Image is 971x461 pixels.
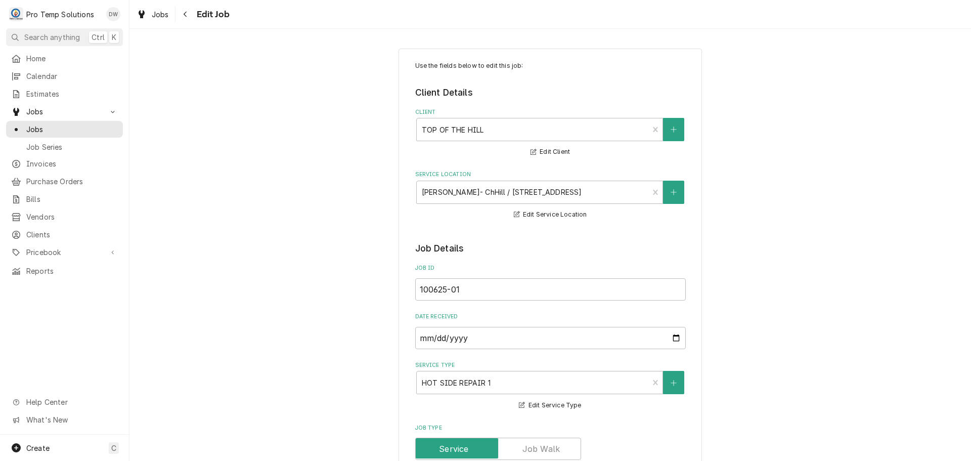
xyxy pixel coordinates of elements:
[6,191,123,207] a: Bills
[26,444,50,452] span: Create
[6,28,123,46] button: Search anythingCtrlK
[133,6,173,23] a: Jobs
[512,208,589,221] button: Edit Service Location
[6,226,123,243] a: Clients
[517,399,583,412] button: Edit Service Type
[663,181,684,204] button: Create New Location
[529,146,571,158] button: Edit Client
[671,189,677,196] svg: Create New Location
[415,242,686,255] legend: Job Details
[112,32,116,43] span: K
[26,71,118,81] span: Calendar
[415,171,686,221] div: Service Location
[415,171,686,179] label: Service Location
[26,124,118,135] span: Jobs
[415,108,686,116] label: Client
[415,424,686,432] label: Job Type
[6,86,123,102] a: Estimates
[178,6,194,22] button: Navigate back
[26,9,94,20] div: Pro Temp Solutions
[415,313,686,321] label: Date Received
[24,32,80,43] span: Search anything
[92,32,105,43] span: Ctrl
[26,414,117,425] span: What's New
[6,50,123,67] a: Home
[9,7,23,21] div: Pro Temp Solutions's Avatar
[6,173,123,190] a: Purchase Orders
[26,247,103,258] span: Pricebook
[663,118,684,141] button: Create New Client
[6,244,123,261] a: Go to Pricebook
[152,9,169,20] span: Jobs
[6,394,123,410] a: Go to Help Center
[111,443,116,453] span: C
[415,108,686,158] div: Client
[106,7,120,21] div: DW
[6,68,123,85] a: Calendar
[26,53,118,64] span: Home
[415,361,686,369] label: Service Type
[6,139,123,155] a: Job Series
[415,61,686,70] p: Use the fields below to edit this job:
[26,106,103,117] span: Jobs
[106,7,120,21] div: Dana Williams's Avatar
[415,264,686,272] label: Job ID
[415,327,686,349] input: yyyy-mm-dd
[194,8,230,21] span: Edit Job
[671,380,677,387] svg: Create New Service
[6,411,123,428] a: Go to What's New
[6,103,123,120] a: Go to Jobs
[26,194,118,204] span: Bills
[663,371,684,394] button: Create New Service
[26,89,118,99] span: Estimates
[6,208,123,225] a: Vendors
[9,7,23,21] div: P
[6,121,123,138] a: Jobs
[415,264,686,300] div: Job ID
[26,397,117,407] span: Help Center
[26,158,118,169] span: Invoices
[415,313,686,349] div: Date Received
[26,266,118,276] span: Reports
[415,86,686,99] legend: Client Details
[26,142,118,152] span: Job Series
[26,229,118,240] span: Clients
[415,361,686,411] div: Service Type
[415,424,686,460] div: Job Type
[26,212,118,222] span: Vendors
[6,263,123,279] a: Reports
[6,155,123,172] a: Invoices
[671,126,677,133] svg: Create New Client
[26,176,118,187] span: Purchase Orders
